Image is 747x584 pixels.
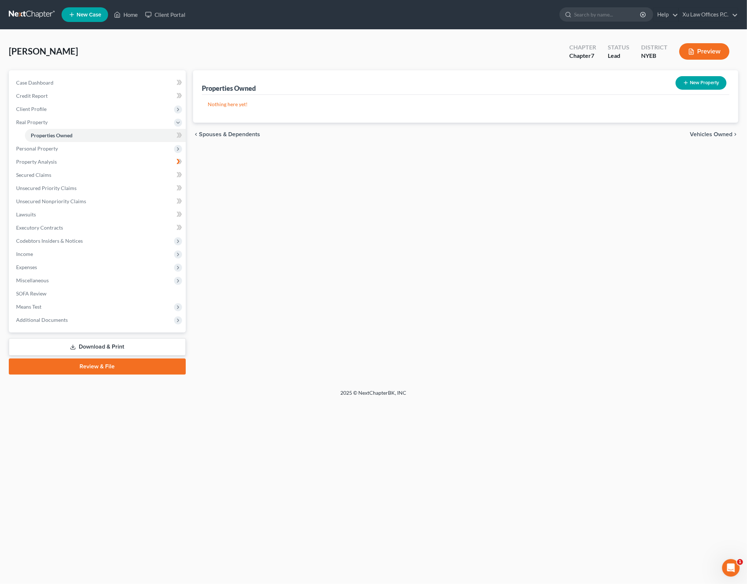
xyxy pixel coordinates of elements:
a: Home [110,8,141,21]
span: Credit Report [16,93,48,99]
div: Lead [608,52,629,60]
span: SOFA Review [16,290,47,297]
div: Chapter [569,43,596,52]
a: Executory Contracts [10,221,186,234]
a: Download & Print [9,338,186,356]
span: Unsecured Nonpriority Claims [16,198,86,204]
span: 7 [591,52,594,59]
a: Unsecured Nonpriority Claims [10,195,186,208]
span: Executory Contracts [16,224,63,231]
a: SOFA Review [10,287,186,300]
div: Chapter [569,52,596,60]
span: Expenses [16,264,37,270]
div: District [641,43,668,52]
span: Case Dashboard [16,79,53,86]
i: chevron_right [732,131,738,137]
span: Means Test [16,304,41,310]
a: Client Portal [141,8,189,21]
span: New Case [77,12,101,18]
a: Review & File [9,358,186,375]
span: Income [16,251,33,257]
span: Property Analysis [16,159,57,165]
span: 1 [737,559,743,565]
span: Personal Property [16,145,58,152]
p: Nothing here yet! [208,101,724,108]
div: Properties Owned [202,84,256,93]
a: Lawsuits [10,208,186,221]
span: Secured Claims [16,172,51,178]
a: Property Analysis [10,155,186,168]
input: Search by name... [574,8,641,21]
a: Properties Owned [25,129,186,142]
button: chevron_left Spouses & Dependents [193,131,260,137]
span: Real Property [16,119,48,125]
a: Help [654,8,678,21]
a: Unsecured Priority Claims [10,182,186,195]
button: Vehicles Owned chevron_right [690,131,738,137]
div: NYEB [641,52,668,60]
button: Preview [679,43,729,60]
span: Properties Owned [31,132,73,138]
span: Unsecured Priority Claims [16,185,77,191]
a: Secured Claims [10,168,186,182]
iframe: Intercom live chat [722,559,740,577]
div: 2025 © NextChapterBK, INC [165,389,583,402]
span: Client Profile [16,106,47,112]
button: New Property [676,76,726,90]
i: chevron_left [193,131,199,137]
span: [PERSON_NAME] [9,46,78,56]
span: Codebtors Insiders & Notices [16,238,83,244]
a: Credit Report [10,89,186,103]
a: Case Dashboard [10,76,186,89]
span: Vehicles Owned [690,131,732,137]
span: Miscellaneous [16,277,49,283]
a: Xu Law Offices P.C. [679,8,738,21]
span: Spouses & Dependents [199,131,260,137]
span: Lawsuits [16,211,36,217]
span: Additional Documents [16,317,68,323]
div: Status [608,43,629,52]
